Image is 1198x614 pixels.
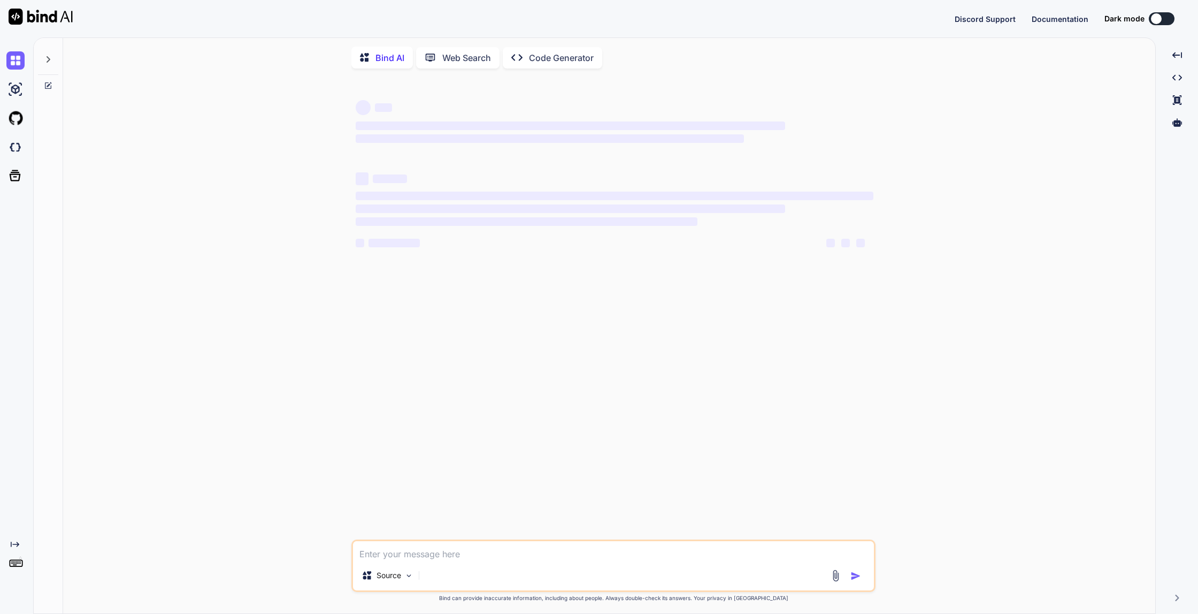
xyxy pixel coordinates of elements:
span: ‌ [356,134,744,143]
span: ‌ [841,239,850,247]
span: ‌ [356,100,371,115]
span: Documentation [1032,14,1088,24]
img: githubLight [6,109,25,127]
span: ‌ [856,239,865,247]
span: ‌ [368,239,420,247]
span: ‌ [356,192,873,200]
img: ai-studio [6,80,25,98]
img: attachment [830,570,842,582]
span: ‌ [356,204,785,213]
span: ‌ [356,217,697,226]
span: ‌ [356,239,364,247]
span: ‌ [356,172,368,185]
p: Code Generator [529,51,594,64]
p: Bind AI [375,51,404,64]
p: Bind can provide inaccurate information, including about people. Always double-check its answers.... [351,594,876,602]
button: Discord Support [955,13,1016,25]
p: Source [377,570,401,581]
img: darkCloudIdeIcon [6,138,25,156]
button: Documentation [1032,13,1088,25]
span: ‌ [826,239,835,247]
span: ‌ [373,175,407,183]
img: Pick Models [404,571,413,580]
span: Dark mode [1104,13,1145,24]
img: chat [6,51,25,70]
span: ‌ [356,122,785,130]
img: Bind AI [9,9,73,25]
img: icon [850,571,861,581]
p: Web Search [442,51,491,64]
span: ‌ [375,103,392,112]
span: Discord Support [955,14,1016,24]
